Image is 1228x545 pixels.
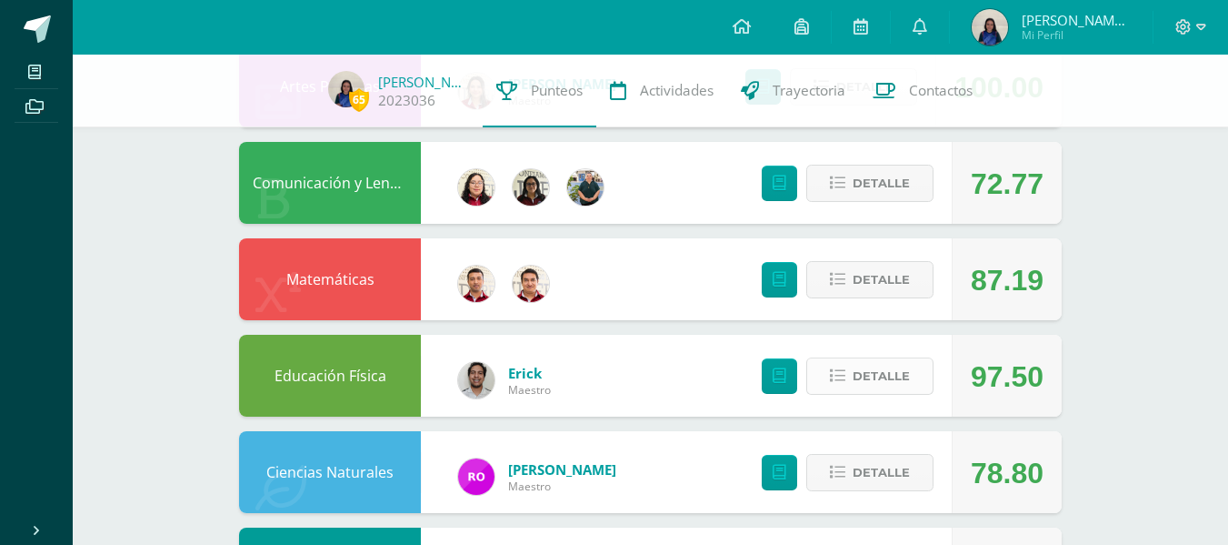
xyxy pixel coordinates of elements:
[239,142,421,224] div: Comunicación y Lenguaje
[806,261,933,298] button: Detalle
[567,169,604,206] img: d3b263647c2d686994e508e2c9b90e59.png
[513,169,549,206] img: c64be9d0b6a0f58b034d7201874f2d94.png
[458,362,494,399] img: 4e0900a1d9a69e7bb80937d985fefa87.png
[806,454,933,491] button: Detalle
[971,143,1043,225] div: 72.77
[853,263,910,297] span: Detalle
[531,81,583,100] span: Punteos
[853,167,910,200] span: Detalle
[239,335,421,417] div: Educación Física
[328,71,364,107] img: 2704aaa29d1fe1aee5d09515aa75023f.png
[640,81,714,100] span: Actividades
[971,239,1043,321] div: 87.19
[239,238,421,320] div: Matemáticas
[378,73,469,91] a: [PERSON_NAME]
[508,460,616,479] a: [PERSON_NAME]
[971,432,1043,514] div: 78.80
[508,479,616,494] span: Maestro
[378,91,435,110] a: 2023036
[971,336,1043,418] div: 97.50
[909,81,973,100] span: Contactos
[508,382,551,398] span: Maestro
[483,55,596,127] a: Punteos
[806,358,933,395] button: Detalle
[458,266,494,302] img: 8967023db232ea363fa53c906190b046.png
[508,364,551,382] a: Erick
[349,88,369,111] span: 65
[853,456,910,489] span: Detalle
[727,55,859,127] a: Trayectoria
[853,359,910,393] span: Detalle
[806,165,933,202] button: Detalle
[859,55,986,127] a: Contactos
[972,9,1008,45] img: 2704aaa29d1fe1aee5d09515aa75023f.png
[458,459,494,495] img: 08228f36aa425246ac1f75ab91e507c5.png
[596,55,727,127] a: Actividades
[513,266,549,302] img: 76b79572e868f347d82537b4f7bc2cf5.png
[458,169,494,206] img: c6b4b3f06f981deac34ce0a071b61492.png
[773,81,845,100] span: Trayectoria
[1022,11,1131,29] span: [PERSON_NAME] [PERSON_NAME]
[1022,27,1131,43] span: Mi Perfil
[239,431,421,513] div: Ciencias Naturales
